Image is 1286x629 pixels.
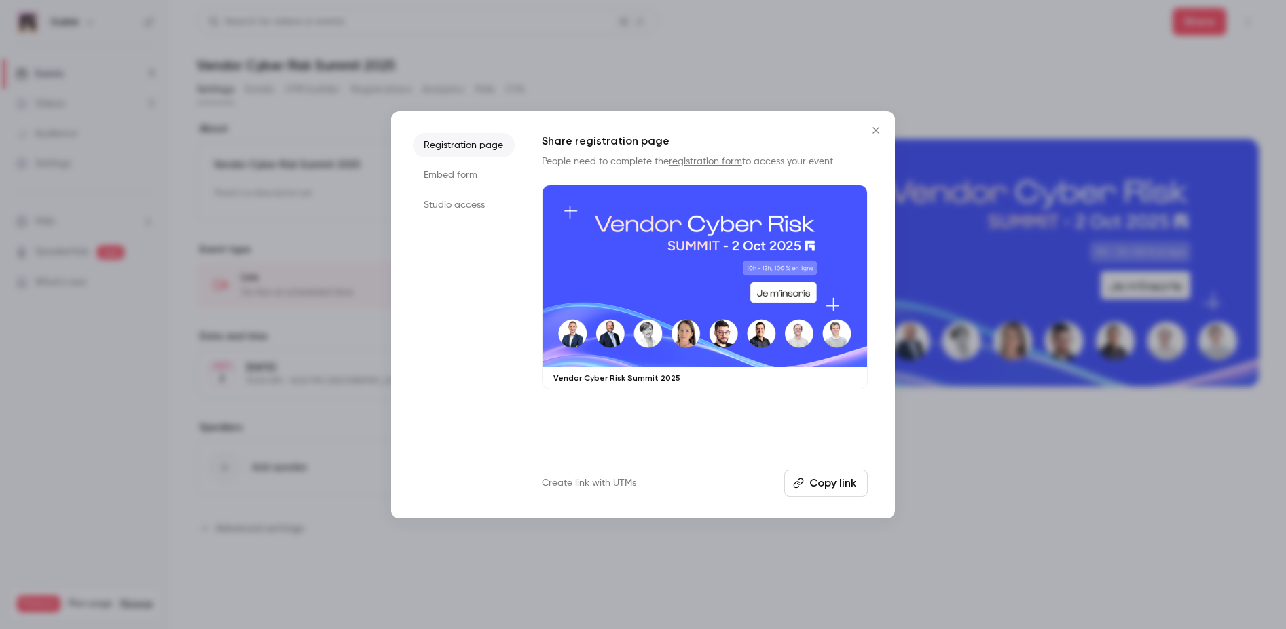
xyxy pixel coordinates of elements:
[413,193,515,217] li: Studio access
[542,185,868,390] a: Vendor Cyber Risk Summit 2025
[862,117,889,144] button: Close
[784,470,868,497] button: Copy link
[553,373,856,383] p: Vendor Cyber Risk Summit 2025
[542,155,868,168] p: People need to complete the to access your event
[669,157,742,166] a: registration form
[413,163,515,187] li: Embed form
[413,133,515,157] li: Registration page
[542,476,636,490] a: Create link with UTMs
[542,133,868,149] h1: Share registration page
